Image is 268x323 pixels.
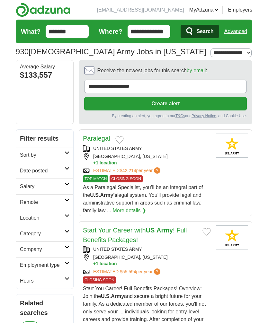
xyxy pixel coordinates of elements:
[202,228,211,236] button: Add to favorite jobs
[93,268,162,275] a: ESTIMATED:$55,594per year?
[111,293,124,299] strong: Army
[16,47,206,56] h1: [DEMOGRAPHIC_DATA] Army Jobs in [US_STATE]
[20,183,65,190] h2: Salary
[154,268,160,275] span: ?
[20,246,65,253] h2: Company
[93,247,142,252] a: UNITED STATES ARMY
[16,46,29,57] span: 930
[90,192,99,198] strong: U.S
[228,6,252,14] a: Employers
[216,225,248,249] img: United States Army logo
[115,136,124,144] button: Add to favorite jobs
[21,27,40,36] label: What?
[97,67,207,74] span: Receive the newest jobs for this search :
[83,175,108,182] span: TOP MATCH
[20,298,69,318] h2: Related searches
[175,114,185,118] a: T&Cs
[83,135,110,142] a: Paralegal
[84,97,247,110] button: Create alert
[16,194,73,210] a: Remote
[154,167,160,174] span: ?
[16,147,73,163] a: Sort by
[16,257,73,273] a: Employment type
[16,163,73,179] a: Date posted
[83,254,211,267] div: [GEOGRAPHIC_DATA], [US_STATE]
[146,227,155,234] strong: US
[84,113,247,119] div: By creating an alert, you agree to our and , and Cookie Use.
[93,160,96,166] span: +
[189,6,219,14] a: MyAdzuna
[20,230,65,238] h2: Category
[16,179,73,194] a: Salary
[93,261,96,267] span: +
[83,276,116,284] span: CLOSING SOON
[16,273,73,289] a: Hours
[16,241,73,257] a: Company
[216,134,248,158] img: United States Army logo
[16,3,70,17] img: Adzuna logo
[20,69,69,81] div: $133,557
[156,227,173,234] strong: Army
[20,277,65,285] h2: Hours
[196,25,213,38] span: Search
[110,175,143,182] span: CLOSING SOON
[93,146,142,151] a: UNITED STATES ARMY
[20,198,65,206] h2: Remote
[120,168,136,173] span: $42,214
[224,25,247,38] a: Advanced
[120,269,136,274] span: $55,594
[187,68,206,73] a: by email
[20,261,65,269] h2: Employment type
[83,153,211,166] div: [GEOGRAPHIC_DATA], [US_STATE]
[20,151,65,159] h2: Sort by
[112,207,146,214] a: More details ❯
[16,130,73,147] h2: Filter results
[93,167,162,174] a: ESTIMATED:$42,214per year?
[83,185,203,213] span: As a Paralegal Specialist, you’ll be an integral part of the . legal system. You’ll provide legal...
[16,210,73,226] a: Location
[100,192,117,198] strong: Army’s
[99,27,122,36] label: Where?
[20,214,65,222] h2: Location
[16,226,73,241] a: Category
[93,261,211,267] button: +1 location
[20,64,69,69] div: Average Salary
[181,25,219,38] button: Search
[192,114,216,118] a: Privacy Notice
[93,160,211,166] button: +1 location
[101,293,110,299] strong: U.S
[97,6,184,14] li: [EMAIL_ADDRESS][DOMAIN_NAME]
[20,167,65,175] h2: Date posted
[83,227,187,243] a: Start Your Career withUS Army! Full Benefits Packages!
